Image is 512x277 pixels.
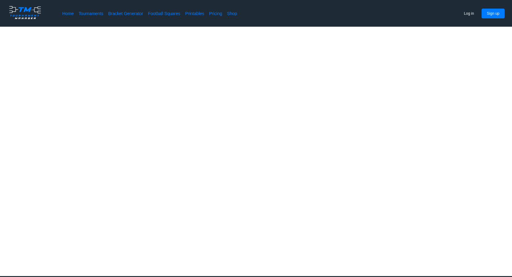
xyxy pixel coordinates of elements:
a: Printables [185,10,204,17]
a: Bracket Generator [108,10,143,17]
a: Shop [227,10,237,17]
a: Home [62,10,74,17]
img: logo.ffa97a18e3bf2c7d.png [7,5,43,20]
a: Football Squares [148,10,180,17]
a: Pricing [209,10,222,17]
button: Log in [459,9,479,18]
a: Tournaments [79,10,103,17]
button: Sign up [482,9,505,18]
